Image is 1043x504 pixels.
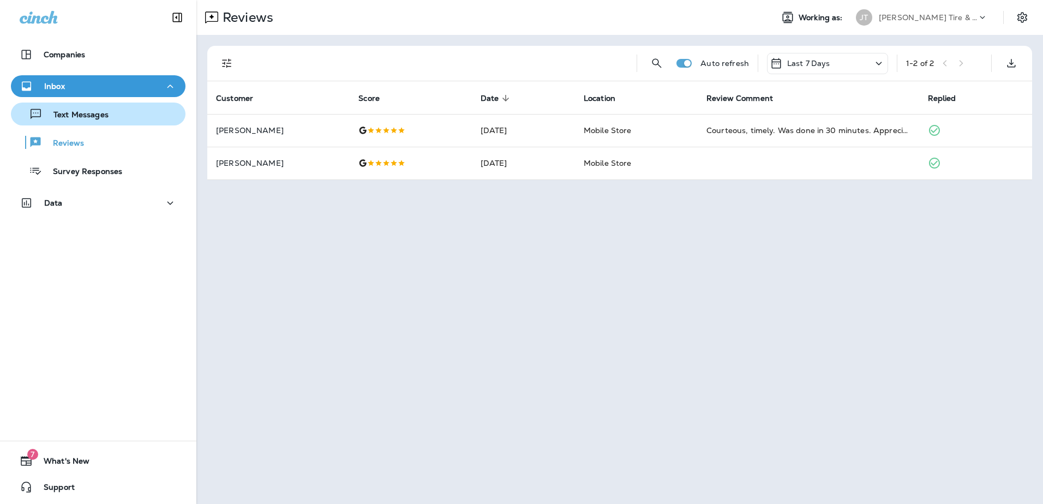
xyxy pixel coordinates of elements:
p: Text Messages [43,110,109,121]
p: Survey Responses [42,167,122,177]
span: Review Comment [706,93,787,103]
button: Settings [1012,8,1032,27]
span: Date [481,93,513,103]
span: 7 [27,449,38,460]
span: Customer [216,93,267,103]
button: Filters [216,52,238,74]
p: [PERSON_NAME] [216,126,341,135]
div: JT [856,9,872,26]
span: Support [33,483,75,496]
button: Text Messages [11,103,185,125]
p: Last 7 Days [787,59,830,68]
button: Inbox [11,75,185,97]
span: Customer [216,94,253,103]
button: Export as CSV [1000,52,1022,74]
button: Support [11,476,185,498]
p: [PERSON_NAME] Tire & Auto [879,13,977,22]
span: Score [358,93,394,103]
span: Working as: [799,13,845,22]
td: [DATE] [472,147,575,179]
p: Reviews [218,9,273,26]
span: Replied [928,93,970,103]
button: Search Reviews [646,52,668,74]
button: Survey Responses [11,159,185,182]
div: Courteous, timely. Was done in 30 minutes. Appreciate your mobile service. [706,125,910,136]
button: Data [11,192,185,214]
span: Replied [928,94,956,103]
p: Reviews [42,139,84,149]
p: Companies [44,50,85,59]
button: Reviews [11,131,185,154]
div: 1 - 2 of 2 [906,59,934,68]
button: 7What's New [11,450,185,472]
button: Companies [11,44,185,65]
p: [PERSON_NAME] [216,159,341,167]
span: Review Comment [706,94,773,103]
span: Mobile Store [584,125,632,135]
button: Collapse Sidebar [162,7,193,28]
td: [DATE] [472,114,575,147]
p: Auto refresh [700,59,749,68]
p: Data [44,199,63,207]
span: Location [584,93,630,103]
span: Mobile Store [584,158,632,168]
span: Date [481,94,499,103]
span: Score [358,94,380,103]
p: Inbox [44,82,65,91]
span: What's New [33,457,89,470]
span: Location [584,94,615,103]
